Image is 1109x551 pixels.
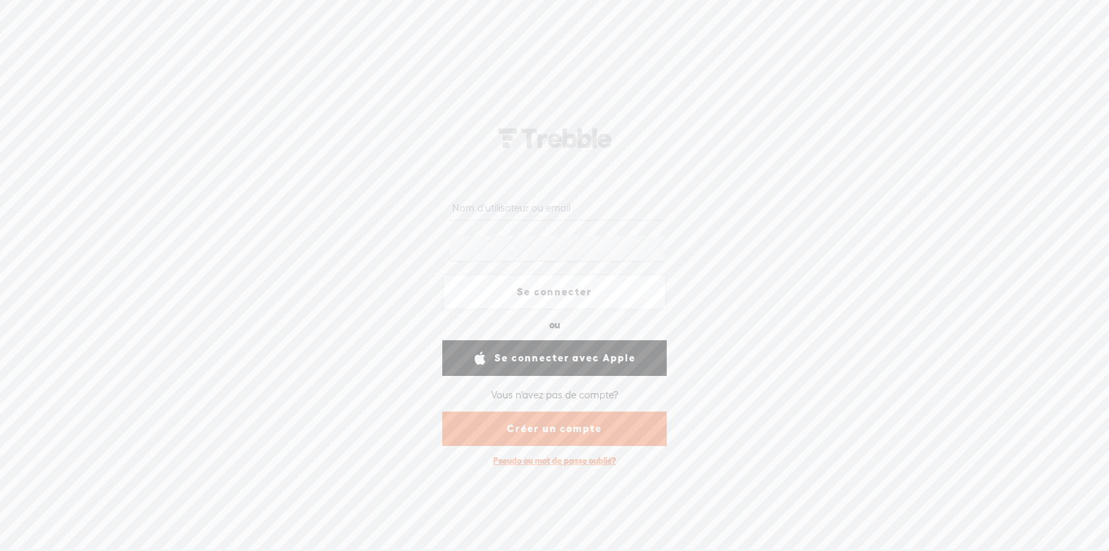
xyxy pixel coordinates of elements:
[491,381,619,409] div: Vous n'avez pas de compte?
[442,340,667,376] a: Se connecter avec Apple
[549,314,560,336] div: ou
[442,412,667,446] a: Créer un compte
[450,195,664,221] input: Nom d'utilisateur ou email
[442,274,667,310] a: Se connecter
[487,449,622,473] div: Pseudo ou mot de passe oublié?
